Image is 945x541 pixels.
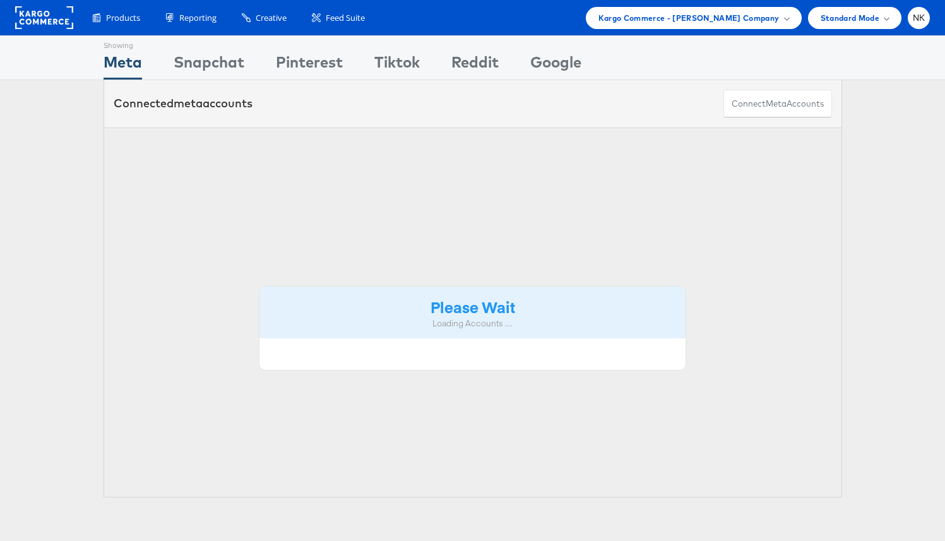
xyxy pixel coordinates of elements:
div: Meta [104,51,142,80]
div: Google [530,51,581,80]
div: Snapchat [174,51,244,80]
div: Loading Accounts .... [269,318,677,330]
span: Standard Mode [821,11,879,25]
span: Products [106,12,140,24]
div: Tiktok [374,51,420,80]
div: Connected accounts [114,95,253,112]
span: Feed Suite [326,12,365,24]
span: Kargo Commerce - [PERSON_NAME] Company [598,11,780,25]
span: meta [766,98,787,110]
span: Reporting [179,12,217,24]
button: ConnectmetaAccounts [723,90,832,118]
strong: Please Wait [431,296,515,317]
div: Pinterest [276,51,343,80]
span: Creative [256,12,287,24]
span: meta [174,96,203,110]
span: NK [913,14,925,22]
div: Showing [104,36,142,51]
div: Reddit [451,51,499,80]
